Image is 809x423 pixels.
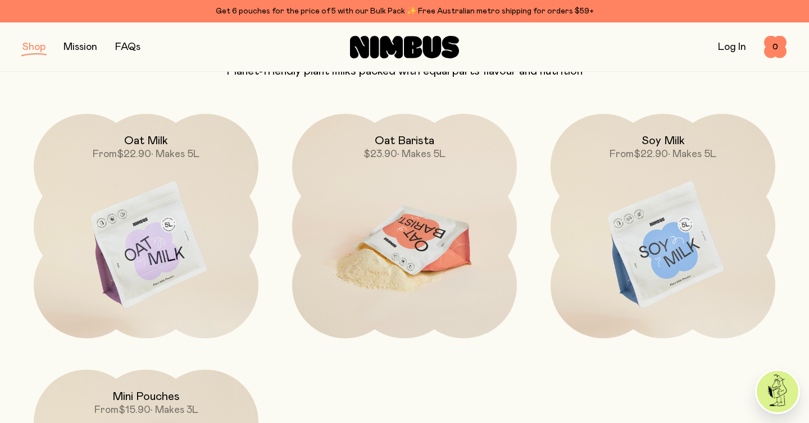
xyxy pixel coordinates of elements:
span: • Makes 5L [668,149,716,159]
div: Get 6 pouches for the price of 5 with our Bulk Pack ✨ Free Australian metro shipping for orders $59+ [22,4,787,18]
span: $23.90 [363,149,397,159]
span: • Makes 5L [397,149,446,159]
a: Oat Barista$23.90• Makes 5L [292,114,517,338]
a: FAQs [115,42,140,52]
a: Mission [63,42,97,52]
h2: Oat Barista [375,134,434,148]
span: From [93,149,117,159]
span: $22.90 [117,149,151,159]
h2: Soy Milk [642,134,685,148]
h2: Mini Pouches [112,390,180,403]
a: Soy MilkFrom$22.90• Makes 5L [551,114,775,338]
span: From [94,405,119,415]
span: $22.90 [634,149,668,159]
button: 0 [764,36,787,58]
h2: Oat Milk [124,134,168,148]
span: • Makes 3L [151,405,198,415]
span: $15.90 [119,405,151,415]
img: agent [757,371,798,412]
span: From [610,149,634,159]
a: Log In [718,42,746,52]
a: Oat MilkFrom$22.90• Makes 5L [34,114,258,338]
span: • Makes 5L [151,149,199,159]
